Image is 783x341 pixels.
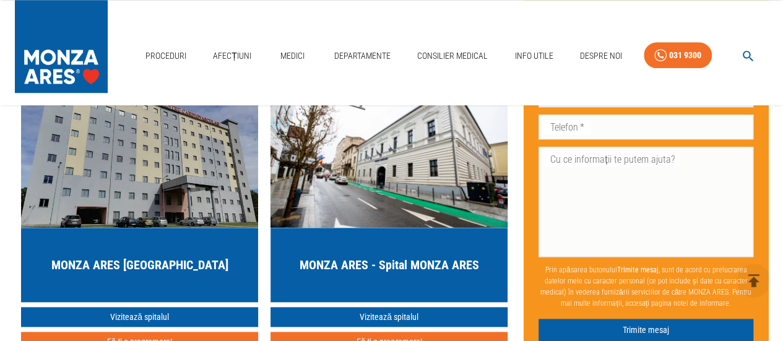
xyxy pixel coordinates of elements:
a: Despre Noi [575,43,627,69]
div: 031 9300 [669,48,701,63]
b: Trimite mesaj [616,265,658,274]
img: MONZA ARES Cluj-Napoca [270,79,508,228]
a: Info Utile [509,43,558,69]
a: Consilier Medical [412,43,493,69]
a: MONZA ARES [GEOGRAPHIC_DATA] [21,79,258,302]
h5: MONZA ARES - Spital MONZA ARES [300,256,479,274]
a: Medici [273,43,313,69]
a: Vizitează spitalul [21,307,258,327]
a: Departamente [329,43,396,69]
a: MONZA ARES - Spital MONZA ARES [270,79,508,302]
a: Afecțiuni [208,43,256,69]
img: MONZA ARES Bucuresti [21,79,258,228]
button: delete [737,264,771,298]
p: Prin apăsarea butonului , sunt de acord cu prelucrarea datelor mele cu caracter personal (ce pot ... [539,259,753,314]
a: Vizitează spitalul [270,307,508,327]
h5: MONZA ARES [GEOGRAPHIC_DATA] [51,256,228,274]
a: 031 9300 [644,42,712,69]
a: Proceduri [141,43,191,69]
